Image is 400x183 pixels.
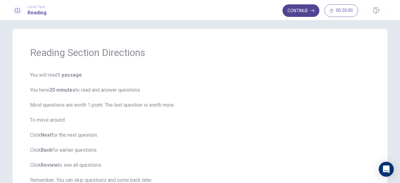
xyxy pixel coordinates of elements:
b: 20 minutes [49,87,75,93]
b: Back [41,147,52,153]
button: 00:20:00 [324,4,358,17]
b: 1 passage [57,72,82,78]
h1: Reading [27,9,47,17]
h1: Reading Section Directions [30,46,370,59]
b: Next [41,132,52,138]
button: Continue [282,4,319,17]
div: Open Intercom Messenger [379,162,394,177]
span: Level Test [27,5,47,9]
span: 00:20:00 [336,8,353,13]
b: Review [41,162,58,168]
